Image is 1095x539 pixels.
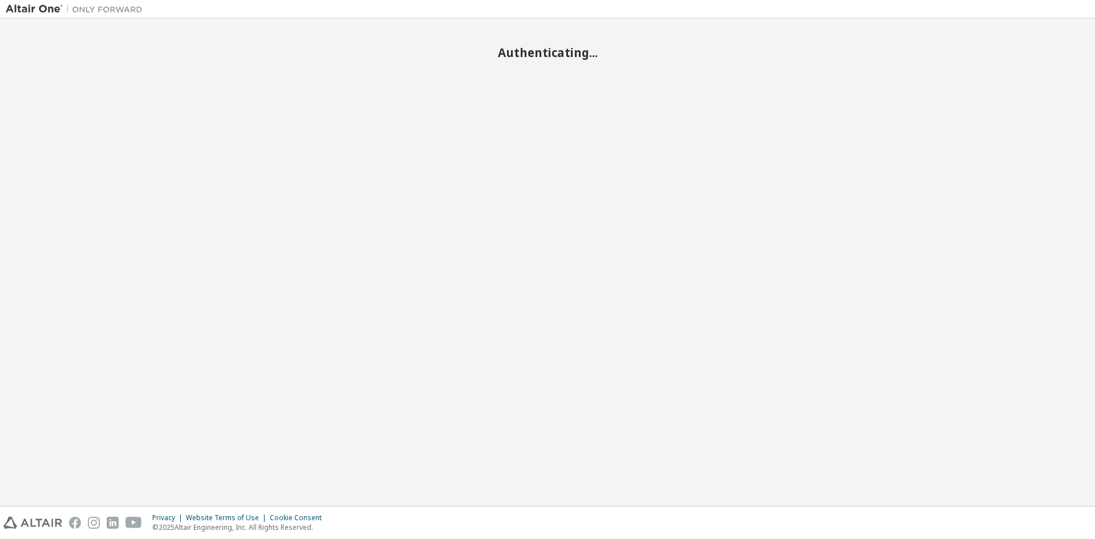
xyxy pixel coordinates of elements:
[88,517,100,529] img: instagram.svg
[186,513,270,522] div: Website Terms of Use
[152,513,186,522] div: Privacy
[3,517,62,529] img: altair_logo.svg
[69,517,81,529] img: facebook.svg
[107,517,119,529] img: linkedin.svg
[6,45,1089,60] h2: Authenticating...
[152,522,328,532] p: © 2025 Altair Engineering, Inc. All Rights Reserved.
[6,3,148,15] img: Altair One
[125,517,142,529] img: youtube.svg
[270,513,328,522] div: Cookie Consent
